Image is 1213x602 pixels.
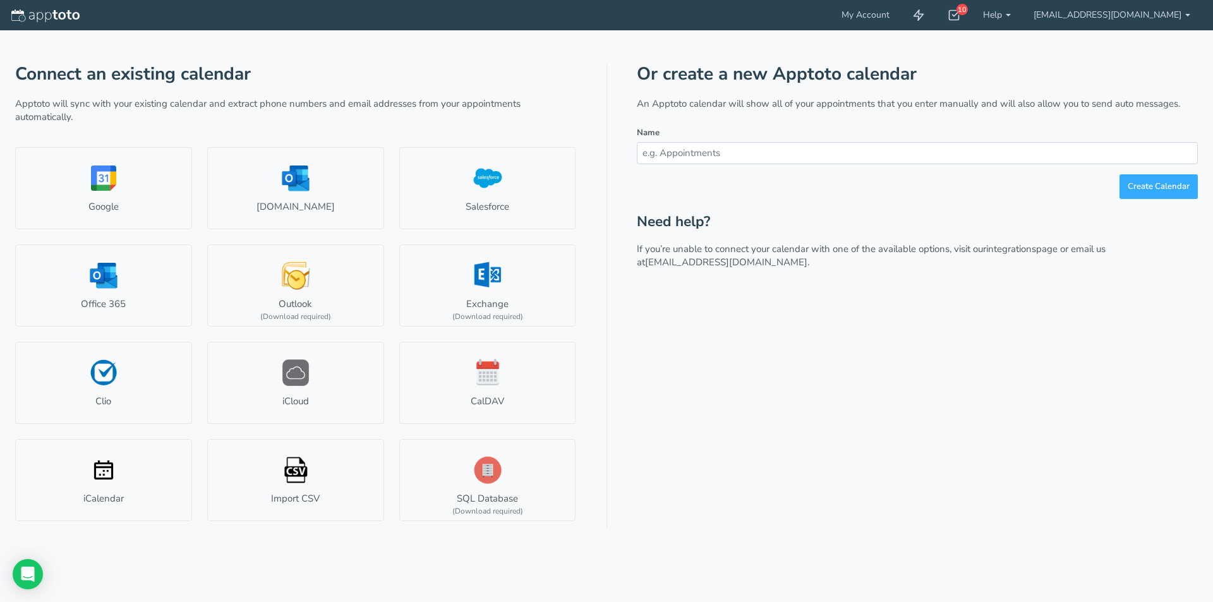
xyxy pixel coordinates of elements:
p: If you’re unable to connect your calendar with one of the available options, visit our page or em... [637,243,1198,270]
label: Name [637,127,660,139]
div: Open Intercom Messenger [13,559,43,589]
a: Salesforce [399,147,576,229]
div: (Download required) [452,311,523,322]
input: e.g. Appointments [637,142,1198,164]
img: logo-apptoto--white.svg [11,9,80,22]
a: Google [15,147,192,229]
h1: Connect an existing calendar [15,64,576,84]
a: Outlook [207,244,384,327]
a: iCloud [207,342,384,424]
div: (Download required) [452,506,523,517]
div: (Download required) [260,311,331,322]
h1: Or create a new Apptoto calendar [637,64,1198,84]
a: iCalendar [15,439,192,521]
p: Apptoto will sync with your existing calendar and extract phone numbers and email addresses from ... [15,97,576,124]
button: Create Calendar [1119,174,1198,199]
a: CalDAV [399,342,576,424]
a: SQL Database [399,439,576,521]
p: An Apptoto calendar will show all of your appointments that you enter manually and will also allo... [637,97,1198,111]
a: [EMAIL_ADDRESS][DOMAIN_NAME]. [645,256,809,268]
a: Exchange [399,244,576,327]
a: integrations [986,243,1036,255]
a: Office 365 [15,244,192,327]
h2: Need help? [637,214,1198,230]
a: Clio [15,342,192,424]
a: [DOMAIN_NAME] [207,147,384,229]
a: Import CSV [207,439,384,521]
div: 10 [957,4,968,15]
